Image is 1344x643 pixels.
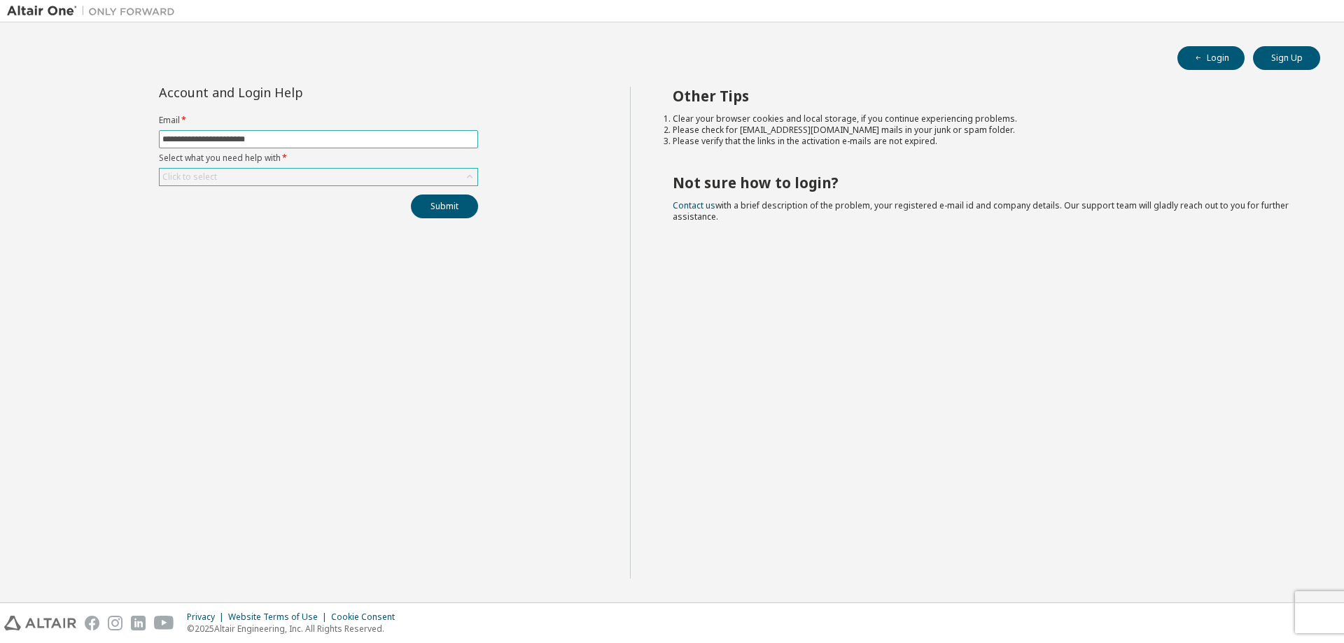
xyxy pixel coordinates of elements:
p: © 2025 Altair Engineering, Inc. All Rights Reserved. [187,623,403,635]
div: Click to select [160,169,477,185]
label: Email [159,115,478,126]
li: Please verify that the links in the activation e-mails are not expired. [673,136,1296,147]
li: Please check for [EMAIL_ADDRESS][DOMAIN_NAME] mails in your junk or spam folder. [673,125,1296,136]
li: Clear your browser cookies and local storage, if you continue experiencing problems. [673,113,1296,125]
div: Click to select [162,171,217,183]
img: facebook.svg [85,616,99,630]
img: instagram.svg [108,616,122,630]
a: Contact us [673,199,715,211]
img: altair_logo.svg [4,616,76,630]
div: Privacy [187,612,228,623]
div: Cookie Consent [331,612,403,623]
div: Account and Login Help [159,87,414,98]
img: youtube.svg [154,616,174,630]
label: Select what you need help with [159,153,478,164]
button: Submit [411,195,478,218]
img: Altair One [7,4,182,18]
img: linkedin.svg [131,616,146,630]
h2: Other Tips [673,87,1296,105]
h2: Not sure how to login? [673,174,1296,192]
button: Sign Up [1253,46,1320,70]
span: with a brief description of the problem, your registered e-mail id and company details. Our suppo... [673,199,1289,222]
button: Login [1177,46,1245,70]
div: Website Terms of Use [228,612,331,623]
